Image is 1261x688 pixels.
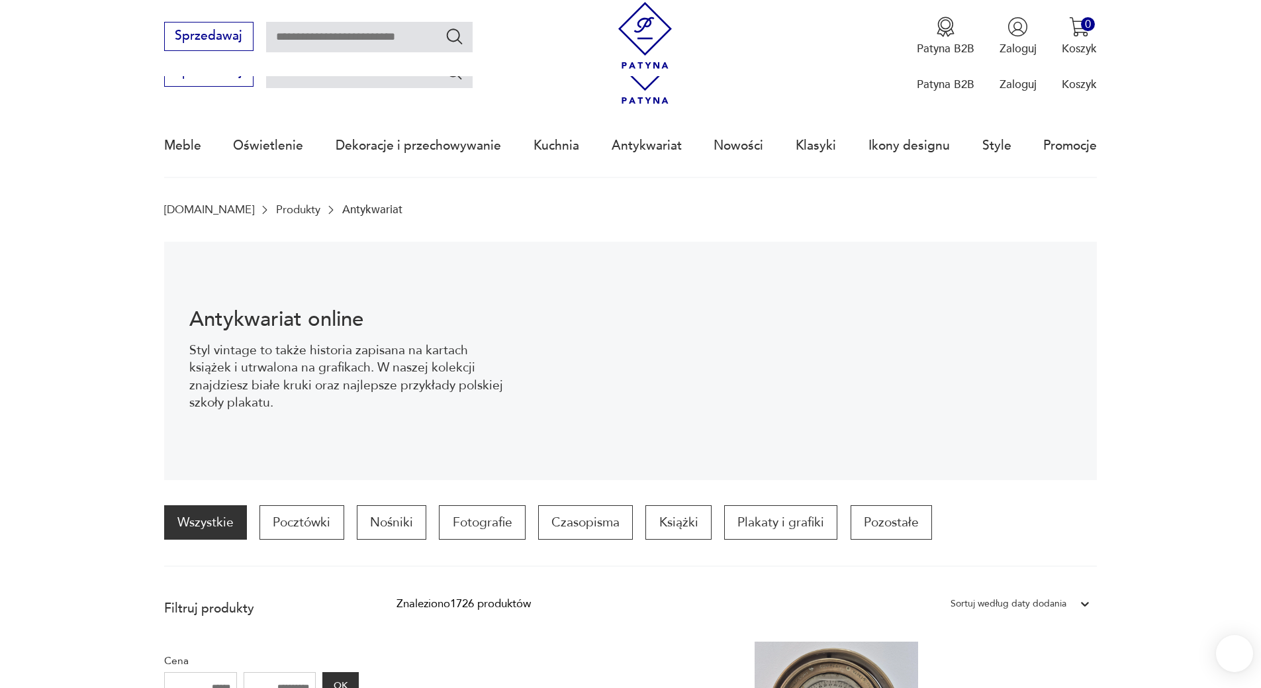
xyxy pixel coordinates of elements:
div: Sortuj według daty dodania [951,595,1066,613]
img: c8a9187830f37f141118a59c8d49ce82.jpg [537,242,1098,480]
a: Meble [164,115,201,176]
a: Kuchnia [534,115,579,176]
img: Patyna - sklep z meblami i dekoracjami vintage [612,2,678,69]
img: Ikona medalu [935,17,956,37]
button: 0Koszyk [1062,17,1097,56]
a: Promocje [1043,115,1097,176]
p: Patyna B2B [917,41,974,56]
p: Koszyk [1062,77,1097,92]
p: Zaloguj [1000,77,1037,92]
a: Klasyki [796,115,836,176]
h1: Antykwariat online [189,310,512,329]
button: Patyna B2B [917,17,974,56]
a: Książki [645,505,711,540]
p: Filtruj produkty [164,600,359,617]
a: Wszystkie [164,505,247,540]
a: Produkty [276,203,320,216]
a: Ikona medaluPatyna B2B [917,17,974,56]
a: Pozostałe [851,505,932,540]
p: Koszyk [1062,41,1097,56]
a: Antykwariat [612,115,682,176]
div: Znaleziono 1726 produktów [397,595,531,613]
iframe: Smartsupp widget button [1216,635,1253,672]
a: Oświetlenie [233,115,303,176]
p: Zaloguj [1000,41,1037,56]
a: Czasopisma [538,505,633,540]
a: Style [982,115,1011,176]
button: Sprzedawaj [164,22,254,51]
img: Ikonka użytkownika [1007,17,1028,37]
a: Sprzedawaj [164,32,254,42]
a: Nośniki [357,505,426,540]
button: Szukaj [445,26,464,46]
button: Szukaj [445,62,464,81]
button: Zaloguj [1000,17,1037,56]
a: Dekoracje i przechowywanie [336,115,501,176]
a: Pocztówki [259,505,344,540]
a: Sprzedawaj [164,68,254,78]
a: Fotografie [439,505,525,540]
p: Styl vintage to także historia zapisana na kartach książek i utrwalona na grafikach. W naszej kol... [189,342,512,412]
a: Ikony designu [868,115,950,176]
img: Ikona koszyka [1069,17,1090,37]
div: 0 [1081,17,1095,31]
a: Nowości [714,115,763,176]
p: Cena [164,652,359,669]
p: Patyna B2B [917,77,974,92]
a: [DOMAIN_NAME] [164,203,254,216]
a: Plakaty i grafiki [724,505,837,540]
p: Antykwariat [342,203,402,216]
